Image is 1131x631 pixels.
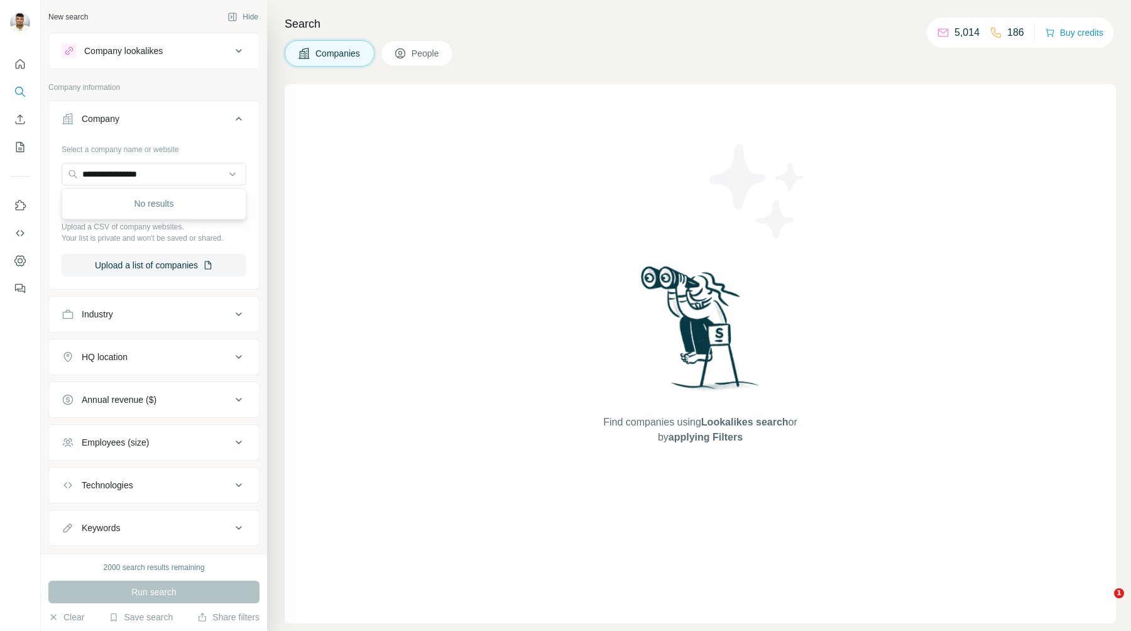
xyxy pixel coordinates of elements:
[49,427,259,458] button: Employees (size)
[1007,25,1024,40] p: 186
[48,611,84,623] button: Clear
[49,385,259,415] button: Annual revenue ($)
[10,194,30,217] button: Use Surfe on LinkedIn
[62,254,246,277] button: Upload a list of companies
[599,415,800,445] span: Find companies using or by
[84,45,163,57] div: Company lookalikes
[82,393,156,406] div: Annual revenue ($)
[10,277,30,300] button: Feedback
[82,479,133,491] div: Technologies
[219,8,267,26] button: Hide
[10,222,30,244] button: Use Surfe API
[82,308,113,321] div: Industry
[49,299,259,329] button: Industry
[62,139,246,155] div: Select a company name or website
[10,136,30,158] button: My lists
[48,11,88,23] div: New search
[82,436,149,449] div: Employees (size)
[10,80,30,103] button: Search
[10,13,30,33] img: Avatar
[701,134,814,248] img: Surfe Illustration - Stars
[65,191,243,216] div: No results
[49,513,259,543] button: Keywords
[1045,24,1103,41] button: Buy credits
[635,263,766,403] img: Surfe Illustration - Woman searching with binoculars
[1088,588,1118,618] iframe: Intercom live chat
[49,36,259,66] button: Company lookalikes
[62,221,246,233] p: Upload a CSV of company websites.
[10,108,30,131] button: Enrich CSV
[82,522,120,534] div: Keywords
[62,233,246,244] p: Your list is private and won't be saved or shared.
[82,112,119,125] div: Company
[669,432,743,442] span: applying Filters
[285,15,1116,33] h4: Search
[109,611,173,623] button: Save search
[49,470,259,500] button: Technologies
[104,562,205,573] div: 2000 search results remaining
[954,25,980,40] p: 5,014
[10,53,30,75] button: Quick start
[701,417,789,427] span: Lookalikes search
[197,611,260,623] button: Share filters
[82,351,128,363] div: HQ location
[10,250,30,272] button: Dashboard
[48,82,260,93] p: Company information
[315,47,361,60] span: Companies
[1114,588,1124,598] span: 1
[412,47,440,60] span: People
[49,104,259,139] button: Company
[49,342,259,372] button: HQ location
